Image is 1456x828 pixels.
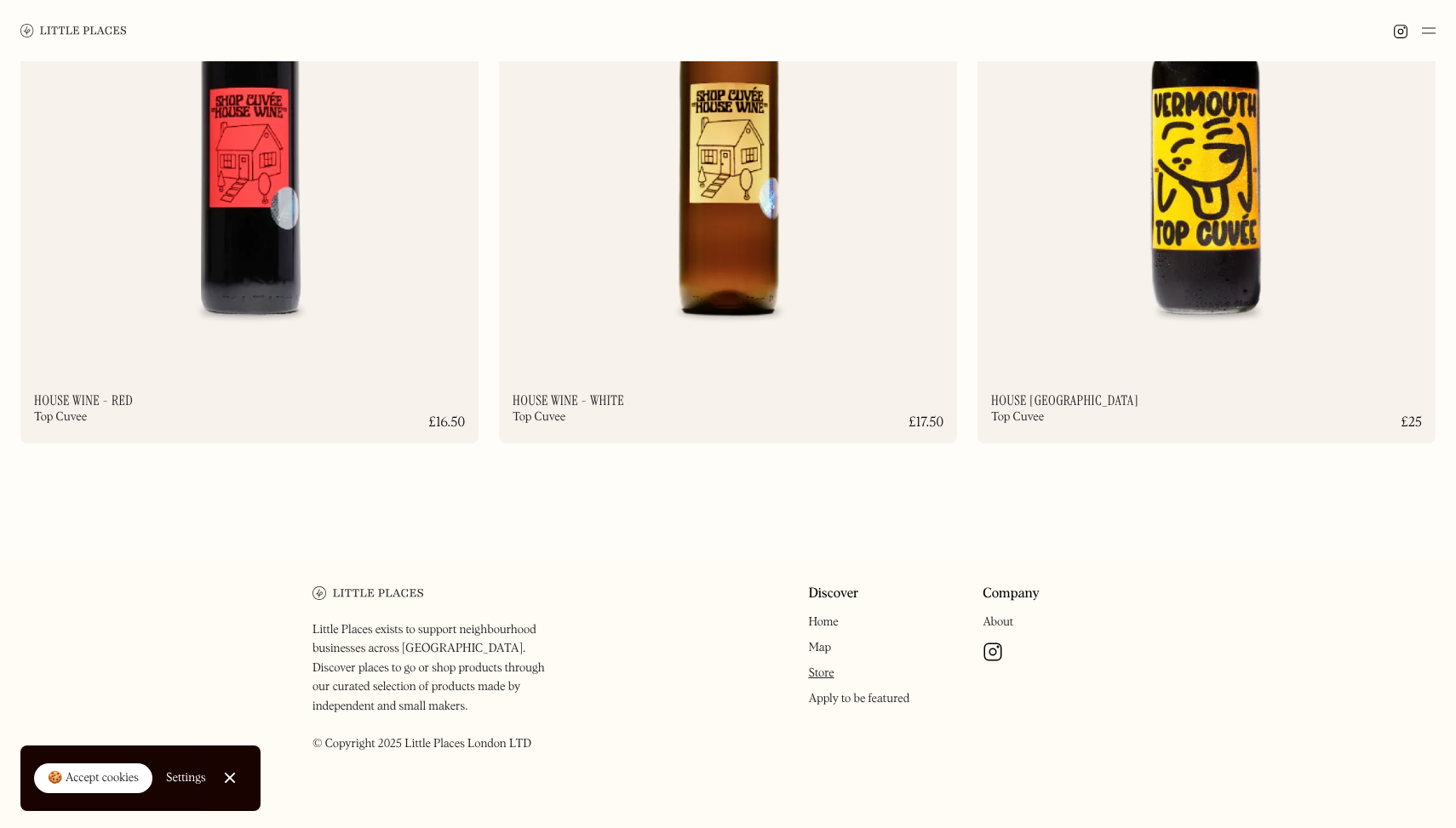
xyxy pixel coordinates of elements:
[808,616,838,628] a: Home
[909,416,943,430] div: £17.50
[983,616,1013,628] a: About
[1401,416,1422,430] div: £25
[991,394,1138,408] h2: House [GEOGRAPHIC_DATA]
[808,586,858,602] a: Discover
[991,411,1044,423] div: Top Cuvee
[34,763,152,794] a: 🍪 Accept cookies
[229,778,230,779] div: Close Cookie Popup
[34,411,87,423] div: Top Cuvee
[312,620,562,754] p: Little Places exists to support neighbourhood businesses across [GEOGRAPHIC_DATA]. Discover place...
[808,667,834,679] a: Store
[34,394,133,408] h2: House Wine - Red
[808,642,831,654] a: Map
[48,770,139,787] div: 🍪 Accept cookies
[429,416,465,430] div: £16.50
[983,586,1040,602] a: Company
[513,394,624,408] h2: House Wine - White
[166,759,206,797] a: Settings
[808,693,909,705] a: Apply to be featured
[513,411,565,423] div: Top Cuvee
[213,761,247,795] a: Close Cookie Popup
[166,772,206,784] div: Settings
